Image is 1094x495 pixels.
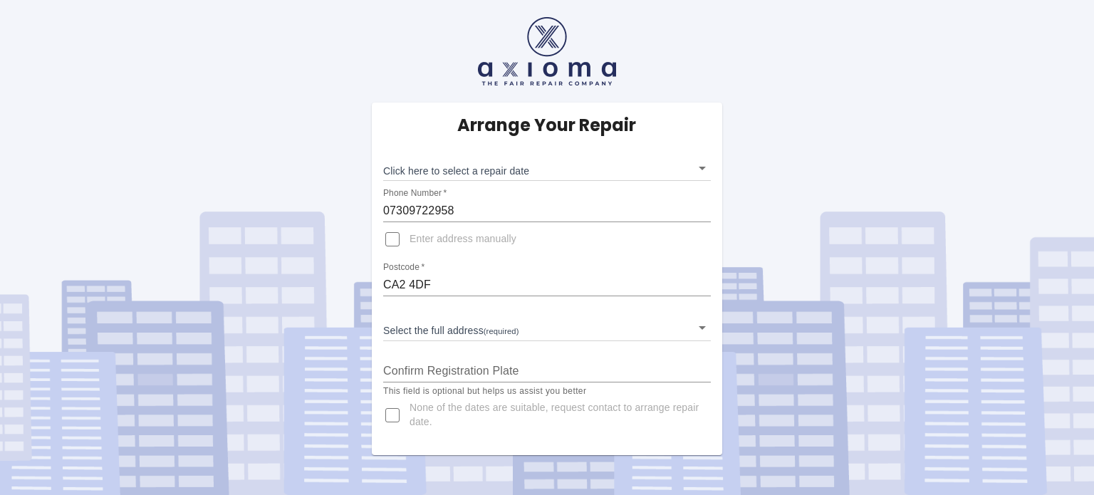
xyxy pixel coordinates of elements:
[410,401,699,429] span: None of the dates are suitable, request contact to arrange repair date.
[383,187,447,199] label: Phone Number
[478,17,616,85] img: axioma
[383,261,424,273] label: Postcode
[410,232,516,246] span: Enter address manually
[383,385,711,399] p: This field is optional but helps us assist you better
[457,114,636,137] h5: Arrange Your Repair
